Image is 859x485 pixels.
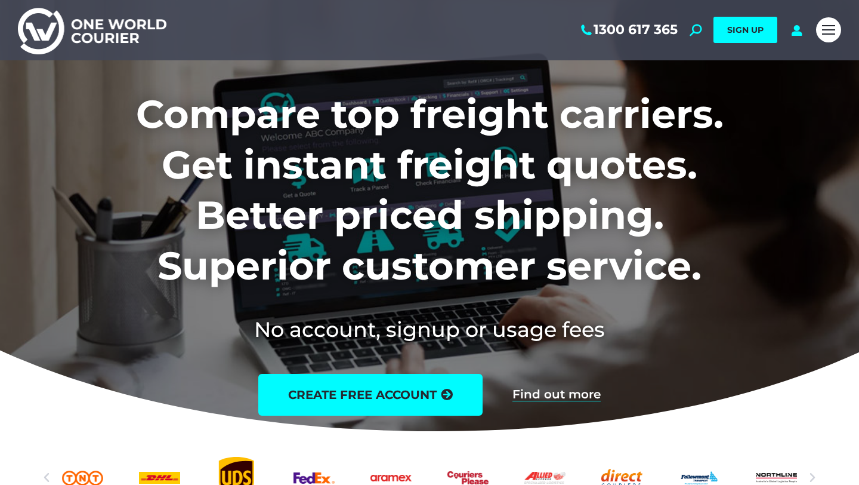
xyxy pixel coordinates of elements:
span: SIGN UP [727,24,764,35]
a: Mobile menu icon [816,17,841,42]
a: Find out more [512,388,601,401]
h1: Compare top freight carriers. Get instant freight quotes. Better priced shipping. Superior custom... [57,89,802,291]
a: 1300 617 365 [579,22,678,38]
img: One World Courier [18,6,166,54]
a: SIGN UP [713,17,777,43]
a: create free account [258,374,483,416]
h2: No account, signup or usage fees [57,315,802,344]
